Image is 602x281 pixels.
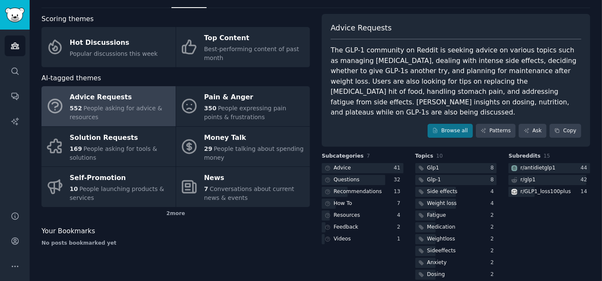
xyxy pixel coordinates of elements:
a: GLP1_loss100plusr/GLP1_loss100plus14 [508,187,590,197]
a: Sideeffects2 [415,246,497,256]
div: 42 [580,176,590,184]
img: antidietglp1 [511,165,517,171]
div: Weight loss [427,200,457,207]
a: Advice41 [322,163,403,174]
div: 13 [394,188,403,196]
div: 7 [397,200,403,207]
span: 169 [70,145,82,152]
span: People asking for tools & solutions [70,145,157,161]
span: 15 [544,153,550,159]
img: GummySearch logo [5,8,25,22]
div: Fatigue [427,212,446,219]
span: 10 [70,186,78,192]
button: Copy [550,124,581,138]
div: Weightloss [427,235,455,243]
span: 10 [436,153,443,159]
div: Videos [334,235,351,243]
span: Conversations about current news & events [204,186,294,201]
img: GLP1_loss100plus [511,189,517,195]
div: 41 [394,164,403,172]
div: Solution Requests [70,131,171,145]
span: 7 [367,153,370,159]
span: People expressing pain points & frustrations [204,105,286,120]
div: Questions [334,176,359,184]
a: Questions32 [322,175,403,186]
span: People launching products & services [70,186,164,201]
span: People asking for advice & resources [70,105,163,120]
span: Your Bookmarks [41,226,95,237]
div: Pain & Anger [204,91,306,104]
div: 2 [491,212,497,219]
a: Self-Promotion10People launching products & services [41,167,176,207]
span: Subcategories [322,153,364,160]
div: Dosing [427,271,445,278]
div: 44 [580,164,590,172]
div: Glp1 [427,164,439,172]
div: 2 more [41,207,310,221]
div: Self-Promotion [70,172,171,185]
div: 2 [491,224,497,231]
div: Advice [334,164,351,172]
a: Videos1 [322,234,403,245]
div: 2 [491,271,497,278]
div: r/ GLP1_loss100plus [520,188,571,196]
a: News7Conversations about current news & events [176,167,310,207]
div: 2 [397,224,403,231]
div: 4 [491,188,497,196]
div: 8 [491,176,497,184]
a: Hot DiscussionsPopular discussions this week [41,27,176,67]
div: 8 [491,164,497,172]
div: 2 [491,235,497,243]
span: Subreddits [508,153,541,160]
div: Hot Discussions [70,36,158,49]
div: Medication [427,224,456,231]
div: Recommendations [334,188,382,196]
a: Glp18 [415,163,497,174]
div: 2 [491,247,497,255]
a: Browse all [428,124,473,138]
div: Glp-1 [427,176,441,184]
a: Advice Requests552People asking for advice & resources [41,86,176,126]
div: 2 [491,259,497,267]
a: Fatigue2 [415,210,497,221]
a: Pain & Anger350People expressing pain points & frustrations [176,86,310,126]
div: The GLP-1 community on Reddit is seeking advice on various topics such as managing [MEDICAL_DATA]... [331,45,581,118]
div: 4 [397,212,403,219]
span: AI-tagged themes [41,73,101,84]
div: Advice Requests [70,91,171,104]
a: Anxiety2 [415,258,497,268]
span: People talking about spending money [204,145,304,161]
a: Money Talk29People talking about spending money [176,127,310,167]
a: Ask [519,124,547,138]
div: How To [334,200,352,207]
a: r/glp142 [508,175,590,186]
a: How To7 [322,199,403,209]
a: Recommendations13 [322,187,403,197]
span: Popular discussions this week [70,50,158,57]
a: Resources4 [322,210,403,221]
div: No posts bookmarked yet [41,240,310,247]
div: r/ glp1 [520,176,536,184]
span: Topics [415,153,434,160]
a: Patterns [476,124,516,138]
a: Top ContentBest-performing content of past month [176,27,310,67]
span: Scoring themes [41,14,94,25]
div: Sideeffects [427,247,456,255]
a: Side effects4 [415,187,497,197]
a: Medication2 [415,222,497,233]
a: Weight loss4 [415,199,497,209]
div: Money Talk [204,131,306,145]
a: antidietglp1r/antidietglp144 [508,163,590,174]
span: 350 [204,105,216,112]
a: Solution Requests169People asking for tools & solutions [41,127,176,167]
span: Best-performing content of past month [204,46,299,61]
span: 29 [204,145,212,152]
div: Top Content [204,32,306,45]
div: Anxiety [427,259,447,267]
div: 1 [397,235,403,243]
div: Resources [334,212,360,219]
span: 552 [70,105,82,112]
a: Dosing2 [415,270,497,280]
div: News [204,172,306,185]
div: Feedback [334,224,358,231]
